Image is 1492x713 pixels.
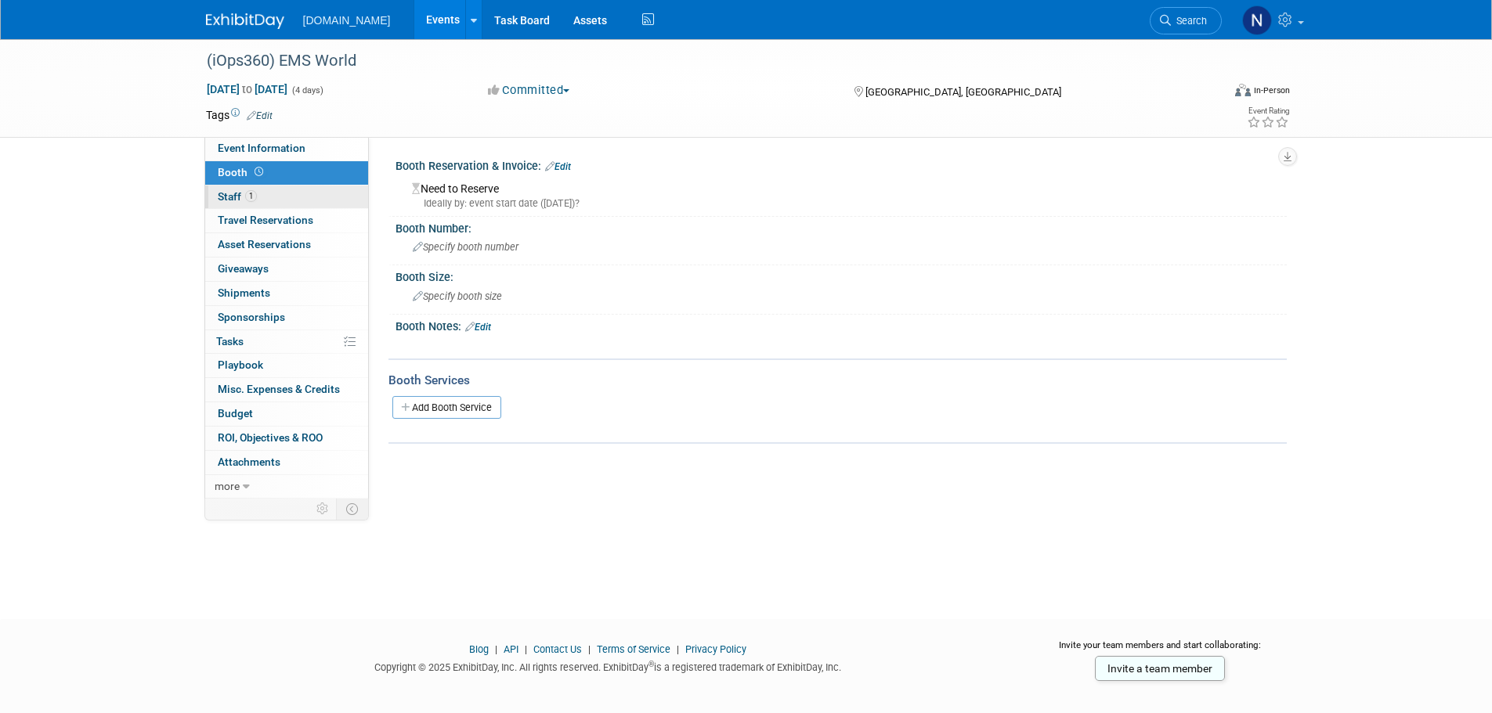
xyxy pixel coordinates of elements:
[504,643,518,655] a: API
[245,190,257,202] span: 1
[206,107,273,123] td: Tags
[205,233,368,257] a: Asset Reservations
[396,154,1287,175] div: Booth Reservation & Invoice:
[205,354,368,377] a: Playbook
[218,431,323,444] span: ROI, Objectives & ROO
[413,241,518,253] span: Specify booth number
[1171,15,1207,27] span: Search
[205,330,368,354] a: Tasks
[218,286,270,299] span: Shipments
[218,166,266,178] span: Booth
[1095,656,1225,681] a: Invite a team member
[392,396,501,419] a: Add Booth Service
[247,110,273,121] a: Edit
[218,238,311,250] span: Asset Reservations
[218,383,340,395] span: Misc. Expenses & Credits
[205,185,368,209] a: Staff1
[309,499,337,519] td: Personalize Event Tab Strip
[413,290,502,302] span: Specify booth size
[412,196,1275,211] div: Ideally by: event start date ([DATE])?
[240,83,255,95] span: to
[1242,5,1272,35] img: Nicholas Fischer
[206,82,288,96] span: [DATE] [DATE]
[597,643,670,655] a: Terms of Service
[865,86,1061,98] span: [GEOGRAPHIC_DATA], [GEOGRAPHIC_DATA]
[205,161,368,185] a: Booth
[1150,7,1222,34] a: Search
[1034,639,1287,662] div: Invite your team members and start collaborating:
[205,137,368,160] a: Event Information
[205,451,368,474] a: Attachments
[216,335,244,347] span: Tasks
[303,14,391,27] span: [DOMAIN_NAME]
[218,311,285,323] span: Sponsorships
[291,85,323,95] span: (4 days)
[205,257,368,281] a: Giveaways
[584,643,594,655] span: |
[218,358,263,371] span: Playbook
[218,214,313,226] span: Travel Reservations
[396,265,1287,285] div: Booth Size:
[465,322,491,333] a: Edit
[545,161,571,172] a: Edit
[648,660,654,668] sup: ®
[201,47,1198,75] div: (iOps360) EMS World
[206,13,284,29] img: ExhibitDay
[388,372,1287,389] div: Booth Services
[469,643,489,655] a: Blog
[396,217,1287,236] div: Booth Number:
[1253,85,1290,96] div: In-Person
[215,480,240,492] span: more
[205,209,368,232] a: Travel Reservations
[205,378,368,402] a: Misc. Expenses & Credits
[673,643,683,655] span: |
[1247,107,1289,115] div: Event Rating
[1235,84,1251,96] img: Format-Inperson.png
[251,166,266,178] span: Booth not reserved yet
[521,643,531,655] span: |
[396,315,1287,335] div: Booth Notes:
[336,499,368,519] td: Toggle Event Tabs
[407,177,1275,211] div: Need to Reserve
[218,262,269,275] span: Giveaways
[205,475,368,499] a: more
[1129,81,1291,105] div: Event Format
[218,456,280,468] span: Attachments
[218,190,257,203] span: Staff
[491,643,501,655] span: |
[205,282,368,305] a: Shipments
[482,82,576,99] button: Committed
[205,427,368,450] a: ROI, Objectives & ROO
[206,657,1011,675] div: Copyright © 2025 ExhibitDay, Inc. All rights reserved. ExhibitDay is a registered trademark of Ex...
[218,407,253,420] span: Budget
[685,643,746,655] a: Privacy Policy
[205,402,368,426] a: Budget
[218,142,305,154] span: Event Information
[205,306,368,329] a: Sponsorships
[533,643,582,655] a: Contact Us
